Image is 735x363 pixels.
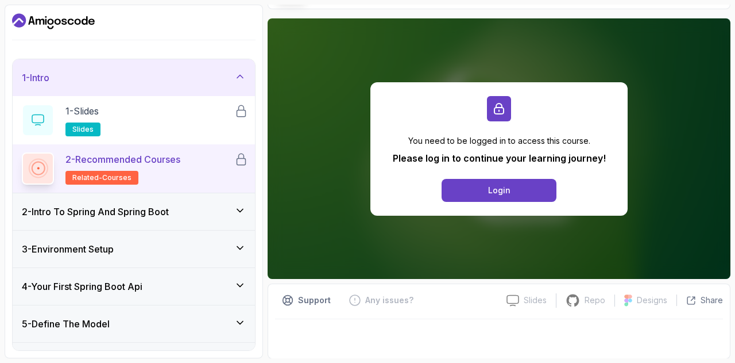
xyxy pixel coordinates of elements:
[22,317,110,331] h3: 5 - Define The Model
[13,193,255,230] button: 2-Intro To Spring And Spring Boot
[676,295,723,306] button: Share
[22,280,142,293] h3: 4 - Your First Spring Boot Api
[442,179,556,202] button: Login
[701,295,723,306] p: Share
[13,59,255,96] button: 1-Intro
[637,295,667,306] p: Designs
[22,242,114,256] h3: 3 - Environment Setup
[12,12,95,30] a: Dashboard
[13,231,255,268] button: 3-Environment Setup
[22,152,246,185] button: 2-Recommended Coursesrelated-courses
[524,295,547,306] p: Slides
[13,268,255,305] button: 4-Your First Spring Boot Api
[393,151,606,165] p: Please log in to continue your learning journey!
[22,71,49,85] h3: 1 - Intro
[65,152,180,166] p: 2 - Recommended Courses
[72,125,94,134] span: slides
[365,295,413,306] p: Any issues?
[585,295,605,306] p: Repo
[22,205,169,219] h3: 2 - Intro To Spring And Spring Boot
[72,173,131,182] span: related-courses
[298,295,331,306] p: Support
[22,104,246,136] button: 1-Slidesslides
[65,104,99,118] p: 1 - Slides
[275,291,338,309] button: Support button
[393,135,606,147] p: You need to be logged in to access this course.
[488,185,510,196] div: Login
[13,305,255,342] button: 5-Define The Model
